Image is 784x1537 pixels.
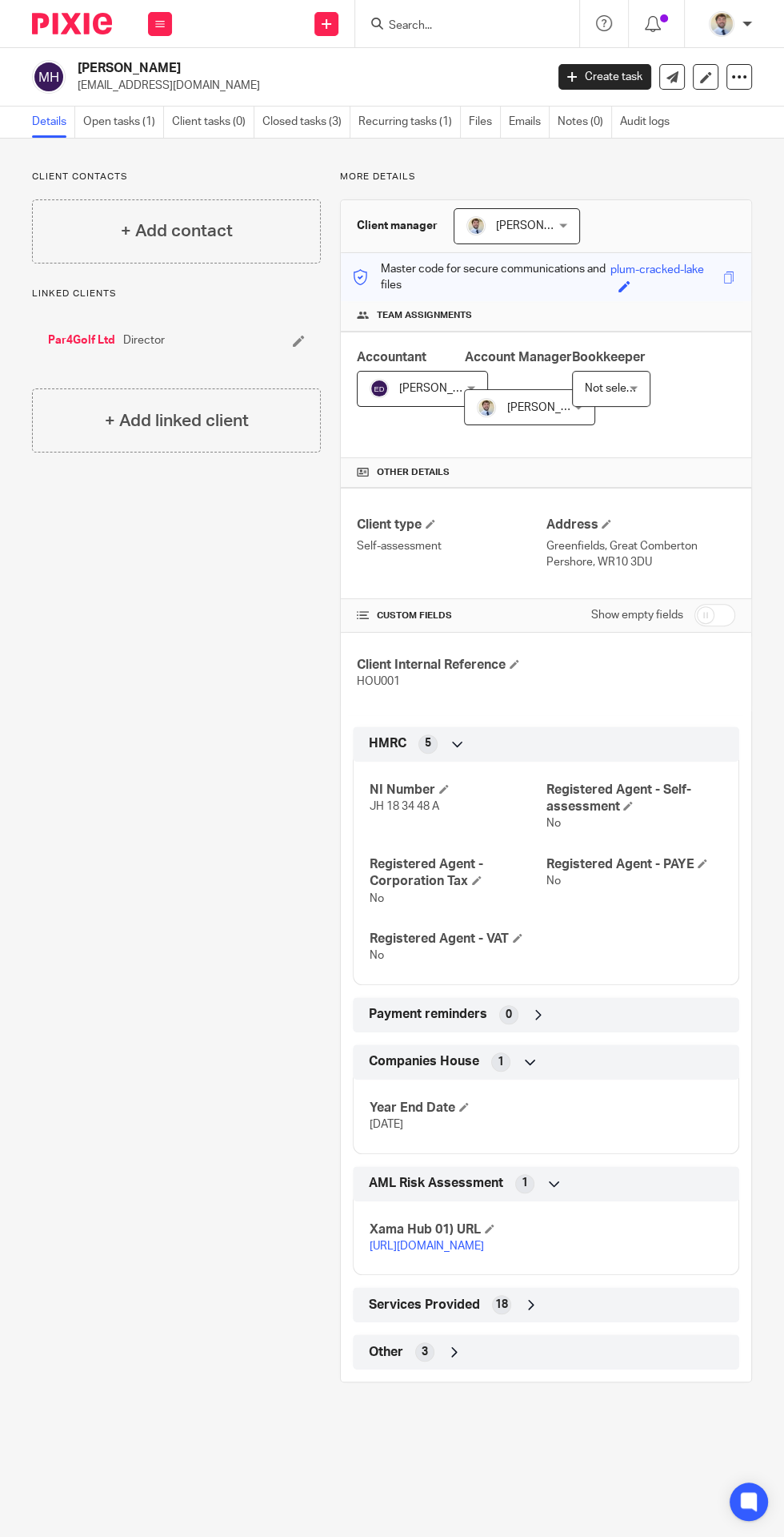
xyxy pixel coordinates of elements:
[495,1297,508,1313] span: 18
[422,1344,428,1360] span: 3
[709,11,734,37] img: 1693835698283.jfif
[32,288,321,300] p: Linked clients
[546,856,722,873] h4: Registered Agent - PAYE
[357,218,438,234] h3: Client manager
[370,893,384,904] span: No
[357,610,546,622] h4: CUSTOM FIELDS
[369,1297,480,1314] span: Services Provided
[469,107,501,138] a: Files
[369,1006,487,1023] span: Payment reminders
[123,332,165,348] span: Director
[105,408,249,433] h4: + Add linked client
[399,383,487,394] span: [PERSON_NAME]
[387,19,531,34] input: Search
[370,782,546,799] h4: NI Number
[357,538,546,554] p: Self-assessment
[121,219,233,243] h4: + Add contact
[353,261,610,294] p: Master code for secure communications and files
[425,735,431,751] span: 5
[172,107,254,138] a: Client tasks (0)
[496,220,584,231] span: [PERSON_NAME]
[620,107,678,138] a: Audit logs
[546,517,735,533] h4: Address
[546,554,735,570] p: Pershore, WR10 3DU
[32,60,66,94] img: svg%3E
[370,856,546,891] h4: Registered Agent - Corporation Tax
[585,383,650,394] span: Not selected
[509,107,550,138] a: Emails
[262,107,350,138] a: Closed tasks (3)
[369,735,406,752] span: HMRC
[78,78,534,94] p: [EMAIL_ADDRESS][DOMAIN_NAME]
[370,931,546,948] h4: Registered Agent - VAT
[48,332,115,348] a: Par4Golf Ltd
[370,801,439,812] span: JH 18 34 48 A
[369,1175,503,1192] span: AML Risk Assessment
[370,950,384,961] span: No
[340,171,752,183] p: More details
[358,107,461,138] a: Recurring tasks (1)
[506,402,594,413] span: [PERSON_NAME]
[369,1344,403,1361] span: Other
[370,1241,484,1252] a: [URL][DOMAIN_NAME]
[370,379,389,398] img: svg%3E
[546,875,560,887] span: No
[377,309,472,322] span: Team assignments
[370,1221,546,1238] h4: Xama Hub 01) URL
[370,1119,403,1130] span: [DATE]
[83,107,164,138] a: Open tasks (1)
[498,1054,504,1070] span: 1
[591,607,683,623] label: Show empty fields
[546,818,560,829] span: No
[610,262,704,280] div: plum-cracked-lake
[558,64,651,90] a: Create task
[357,657,546,674] h4: Client Internal Reference
[370,1100,546,1117] h4: Year End Date
[369,1053,479,1070] span: Companies House
[32,171,321,183] p: Client contacts
[546,782,722,816] h4: Registered Agent - Self-assessment
[477,398,496,417] img: 1693835698283.jfif
[572,351,646,364] span: Bookkeeper
[32,13,112,34] img: Pixie
[558,107,612,138] a: Notes (0)
[466,216,486,235] img: 1693835698283.jfif
[522,1175,528,1191] span: 1
[357,517,546,533] h4: Client type
[377,466,450,479] span: Other details
[78,60,443,77] h2: [PERSON_NAME]
[357,676,400,687] span: HOU001
[357,351,426,364] span: Accountant
[32,107,75,138] a: Details
[464,351,571,364] span: Account Manager
[506,1007,512,1023] span: 0
[546,538,735,554] p: Greenfields, Great Comberton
